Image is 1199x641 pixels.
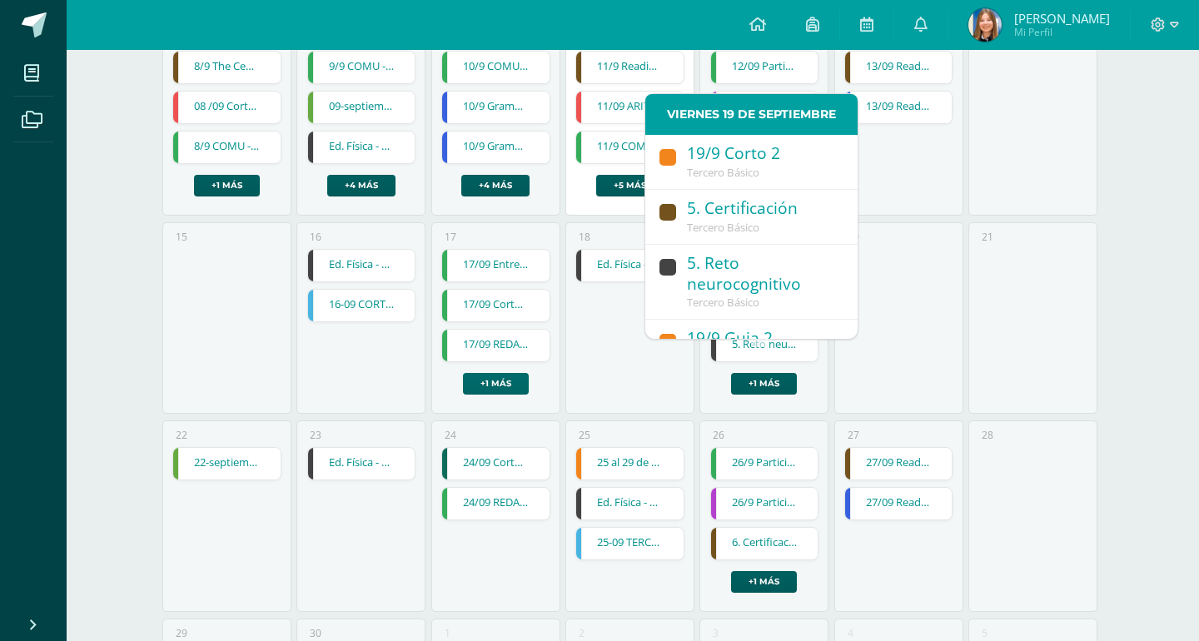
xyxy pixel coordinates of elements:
span: Tercero Básico [687,165,759,180]
a: 19/9 Guia 2Tercero Básico [645,320,858,374]
span: Tercero Básico [687,220,759,235]
a: Ed. Física - Fund. Básico Voleibol - S5C1 [308,250,415,281]
a: 17/09 Entrega de Guía #2 💻 [442,250,550,281]
a: Ed. Física - PRACTICA DE JUEGO Voleibol - S6C1 [308,448,415,480]
img: 4bc0f6235ad3caadf354639d660304b4.png [968,8,1002,42]
div: 5 [982,626,988,640]
div: 26/9 Participación en clase 🙋‍♀️🙋‍♂️ | Tarea [710,447,819,480]
a: 8/9 The Cemetery of Forgotten books reading in TEAMS [173,52,281,83]
a: +4 más [461,175,530,196]
div: 3 [713,626,719,640]
a: +1 más [731,571,797,593]
a: 12/09 Participación en clase 🙋‍♂️🙋‍♀️ [711,92,818,123]
a: 9/9 COMU - Siglo XX: Literatura de Vanguardia - presentación [308,52,415,83]
a: 5. Reto neurocognitivoTercero Básico [645,245,858,320]
div: Viernes 19 de Septiembre [645,94,858,135]
div: 19/9 Guia 2 [687,328,841,350]
a: Ed. Física - Fund. Básico Voleibol - S5C2 [576,250,684,281]
div: 16 [310,230,321,244]
a: 22-septiembre - El negocio de la música, música de consumo [173,448,281,480]
div: Ed. Física - Fund. Básico Voleibol - S5C2 | Tarea [575,249,684,282]
div: 15 [176,230,187,244]
div: 2 [579,626,585,640]
span: Tercero Básico [687,295,759,310]
div: 17/09 REDACCIÓN: Los tres hermanos (final) | Tarea [441,329,550,362]
a: 25 al 29 de septiembre Exposiciones [576,448,684,480]
div: 11/9 Reading and Writing, Spark platform, Unit 12A | Tarea [575,51,684,84]
a: 26/9 Participación en clase 🙋‍♀️🙋‍♂️ [711,448,818,480]
a: 5. CertificaciónTercero Básico [645,190,858,245]
div: 12/09 Participación en clase 🙋‍♂️🙋‍♀️ | Tarea [710,91,819,124]
div: 30 [310,626,321,640]
div: 9/9 COMU - Siglo XX: Literatura de Vanguardia - presentación | Tarea [307,51,416,84]
div: 1 [445,626,450,640]
a: +1 más [731,373,797,395]
div: 25 [579,428,590,442]
div: 8/9 The Cemetery of Forgotten books reading in TEAMS | Tarea [172,51,281,84]
div: 18 [579,230,590,244]
a: 24/09 REDACCIÓN: Repaso de signos de entonación [442,488,550,519]
span: Mi Perfil [1014,25,1110,39]
a: 19/9 Corto 2Tercero Básico [645,135,858,190]
div: 17/09 Entrega de Guía #2 💻 | Tarea [441,249,550,282]
a: 17/09 Corto #2 📝 [442,290,550,321]
div: 13/09 ReadTheory 4 | Tarea [844,91,953,124]
a: 27/09 ReadTheory 5 [845,448,953,480]
div: 19/9 Corto 2 [687,143,841,166]
div: 17 [445,230,456,244]
div: 27/09 ReadTheory 5 | Tarea [844,447,953,480]
a: +5 más [596,175,664,196]
a: 13/09 ReadTheory 4 [845,52,953,83]
div: 13/09 ReadTheory 4 | Tarea [844,51,953,84]
div: 29 [176,626,187,640]
a: 11/09 ARITMÉTICA. Ejercicio 3 (4U) [576,92,684,123]
a: Ed. Física - PRACTICA DE JUEGO Voleibol - S6C2 [576,488,684,519]
div: Ed. Física - PRACTICA DE JUEGO Voleibol - S6C2 | Tarea [575,487,684,520]
a: 08 /09 Corto 1 Álgebra [173,92,281,123]
span: [PERSON_NAME] [1014,10,1110,27]
div: 10/9 Grammar, Pearson Platform, Unit 30 Focused practice A | Tarea [441,91,550,124]
a: 11/9 COMU - Página 202 Y 203 [576,132,684,163]
a: 27/09 ReadTheory 5 [845,488,953,519]
a: 13/09 ReadTheory 4 [845,92,953,123]
div: 5. Reto neurocognitivo | Tarea [710,329,819,362]
div: 26 [713,428,724,442]
div: 22 [176,428,187,442]
div: 5. Reto neurocognitivo [687,253,841,296]
div: 10/9 COMU - Literatura contemporánea- Anotaciones en el cuaderno. | Tarea [441,51,550,84]
a: +1 más [463,373,529,395]
a: 25-09 TERCERA ENTREGA DE GUÍA [576,528,684,559]
div: 4 [848,626,853,640]
a: 10/9 Grammar, [PERSON_NAME] Platform, Unit 30 Focused practice A [442,92,550,123]
div: 8/9 COMU - Caligrama de página 194 y 195 (Entrega física) | Tarea [172,131,281,164]
a: 6. Certificación [711,528,818,559]
div: 6. Certificación | Tarea [710,527,819,560]
div: 08 /09 Corto 1 Álgebra | Tarea [172,91,281,124]
a: 24/09 Corto Física 2 [442,448,550,480]
div: 26/9 Participación en clase 🙋‍♀️🙋‍♂️ | Tarea [710,487,819,520]
a: 17/09 REDACCIÓN: Los tres hermanos (final) [442,330,550,361]
a: 11/9 Reading and Writing, Spark platform, Unit 12A [576,52,684,83]
div: Ed. Física - PRACTICA LIBRE Voleibol - S4C1 | Tarea [307,131,416,164]
a: 10/9 COMU - Literatura contemporánea- Anotaciones en el cuaderno. [442,52,550,83]
div: Ed. Física - Fund. Básico Voleibol - S5C1 | Tarea [307,249,416,282]
div: 16-09 CORTO 2 | Tarea [307,289,416,322]
div: 23 [310,428,321,442]
div: 17/09 Corto #2 📝 | Tarea [441,289,550,322]
div: 21 [982,230,993,244]
div: 10/9 Grammar, Pearson Platform, Unit 30 Grammar in context reading comprehension | Tarea [441,131,550,164]
div: 11/09 ARITMÉTICA. Ejercicio 3 (4U) | Tarea [575,91,684,124]
div: 09-septiembre - Tradiciones y música folclórica de Guatemala | Tarea [307,91,416,124]
a: 8/9 COMU - Caligrama de página 194 y 195 (Entrega física) [173,132,281,163]
a: Ed. Física - PRACTICA LIBRE Voleibol - S4C1 [308,132,415,163]
div: 27/09 ReadTheory 5 | Tarea [844,487,953,520]
div: 25-09 TERCERA ENTREGA DE GUÍA | Tarea [575,527,684,560]
div: 22-septiembre - El negocio de la música, música de consumo | Tarea [172,447,281,480]
div: 28 [982,428,993,442]
a: 26/9 Participación en clase 🙋‍♀️🙋‍♂️ [711,488,818,519]
div: 24/09 Corto Física 2 | Tarea [441,447,550,480]
div: 27 [848,428,859,442]
a: 16-09 CORTO 2 [308,290,415,321]
div: 5. Certificación [687,198,841,221]
a: 12/09 Participación en clase 🙋‍♂️🙋‍♀️ [711,52,818,83]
